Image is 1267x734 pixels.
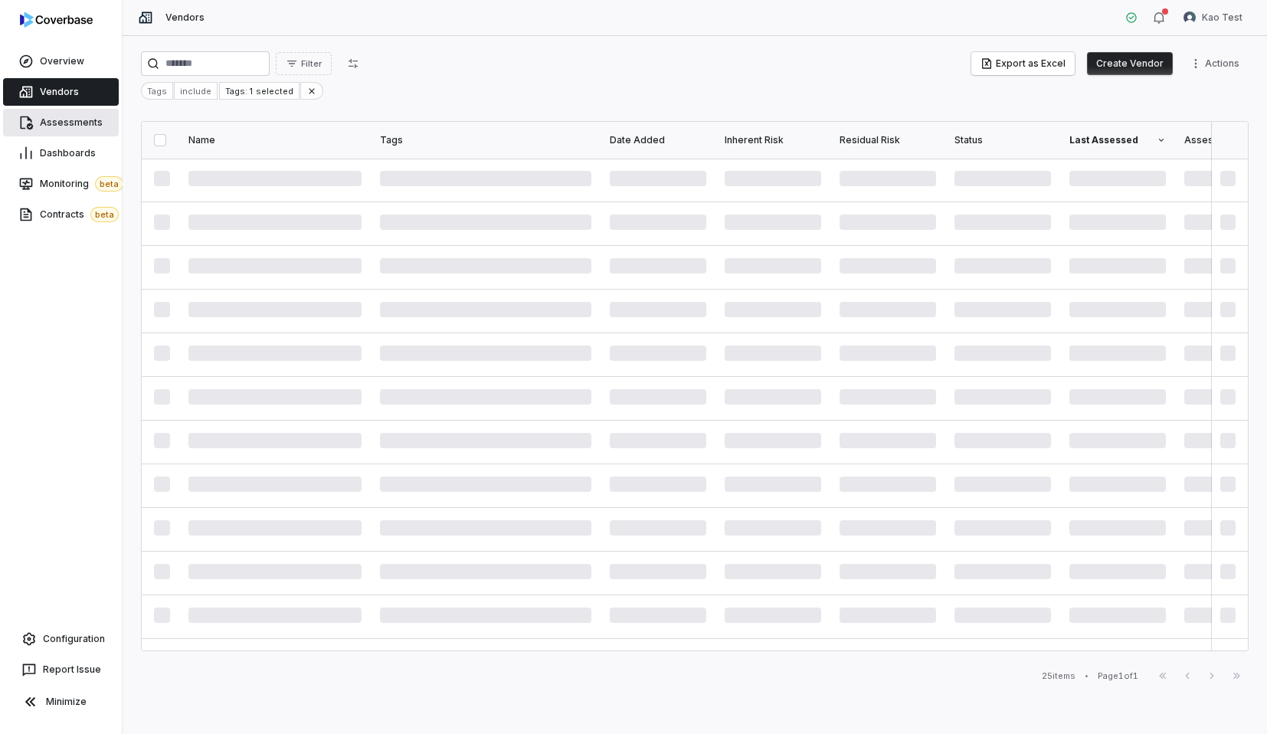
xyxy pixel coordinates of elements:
button: More actions [1185,52,1249,75]
a: Dashboards [3,139,119,167]
div: Last Assessed [1069,134,1166,146]
div: Inherent Risk [725,134,821,146]
button: include [174,82,218,100]
a: Assessments [3,109,119,136]
div: 25 items [1042,670,1075,682]
span: Vendors [40,86,79,98]
span: Overview [40,55,84,67]
div: Status [954,134,1051,146]
div: Tags: 1 selected [219,82,299,100]
img: Kao Test avatar [1184,11,1196,24]
span: Contracts [40,207,119,222]
a: Vendors [3,78,119,106]
button: Export as Excel [971,52,1075,75]
span: Report Issue [43,664,101,676]
span: Assessments [40,116,103,129]
div: • [1085,670,1089,681]
button: Filter [276,52,332,75]
span: Monitoring [40,176,123,192]
a: Configuration [6,625,116,653]
div: Date Added [610,134,706,146]
button: Report Issue [6,656,116,683]
img: logo-D7KZi-bG.svg [20,12,93,28]
div: Residual Risk [840,134,936,146]
div: Tags [380,134,591,146]
a: Contractsbeta [3,201,119,228]
div: Tags [141,82,173,100]
span: Configuration [43,633,105,645]
div: Name [188,134,362,146]
span: beta [90,207,119,222]
button: Create Vendor [1087,52,1173,75]
span: Kao Test [1202,11,1242,24]
button: Kao Test avatarKao Test [1174,6,1252,29]
span: Dashboards [40,147,96,159]
a: Monitoringbeta [3,170,119,198]
span: Vendors [165,11,205,24]
span: Filter [301,58,322,70]
a: Overview [3,48,119,75]
span: Minimize [46,696,87,708]
div: Page 1 of 1 [1098,670,1138,682]
span: beta [95,176,123,192]
button: Minimize [6,686,116,717]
